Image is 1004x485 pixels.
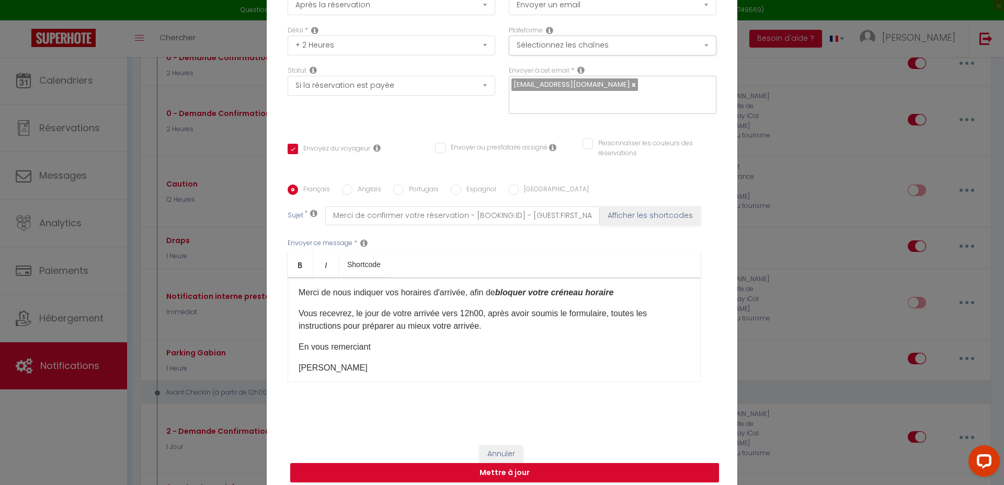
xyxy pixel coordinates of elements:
[288,211,303,222] label: Sujet
[549,143,556,152] i: Envoyer au prestataire si il est assigné
[299,286,690,299] p: Merci de nous indiquer vos horaires d'arrivée, afin de
[509,66,569,76] label: Envoyer à cet email
[310,66,317,74] i: Booking status
[290,463,719,483] button: Mettre à jour
[288,252,313,277] a: Bold
[480,445,523,463] button: Annuler
[514,79,630,89] span: [EMAIL_ADDRESS][DOMAIN_NAME]
[509,26,543,36] label: Plateforme
[373,144,381,152] i: Envoyer au voyageur
[960,441,1004,485] iframe: LiveChat chat widget
[461,184,496,196] label: Espagnol
[288,238,352,248] label: Envoyer ce message
[546,26,553,34] i: Action Channel
[311,26,318,34] i: Action Time
[404,184,439,196] label: Portugais
[299,341,690,353] p: En vous remerciant
[288,66,306,76] label: Statut
[495,288,614,297] em: bloquer votre créneau horaire
[600,206,701,225] button: Afficher les shortcodes
[577,66,585,74] i: Recipient
[299,362,690,374] p: [PERSON_NAME]
[298,184,330,196] label: Français
[360,239,368,247] i: Message
[519,184,589,196] label: [GEOGRAPHIC_DATA]
[299,309,647,330] font: Vous recevrez, le jour de votre arrivée vers 12h00, après avoir soumis le formulaire, toutes les ...
[339,252,389,277] a: Shortcode
[288,26,303,36] label: Délai
[310,209,317,217] i: Subject
[313,252,339,277] a: Italic
[509,36,716,55] button: Sélectionnez les chaînes
[352,184,381,196] label: Anglais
